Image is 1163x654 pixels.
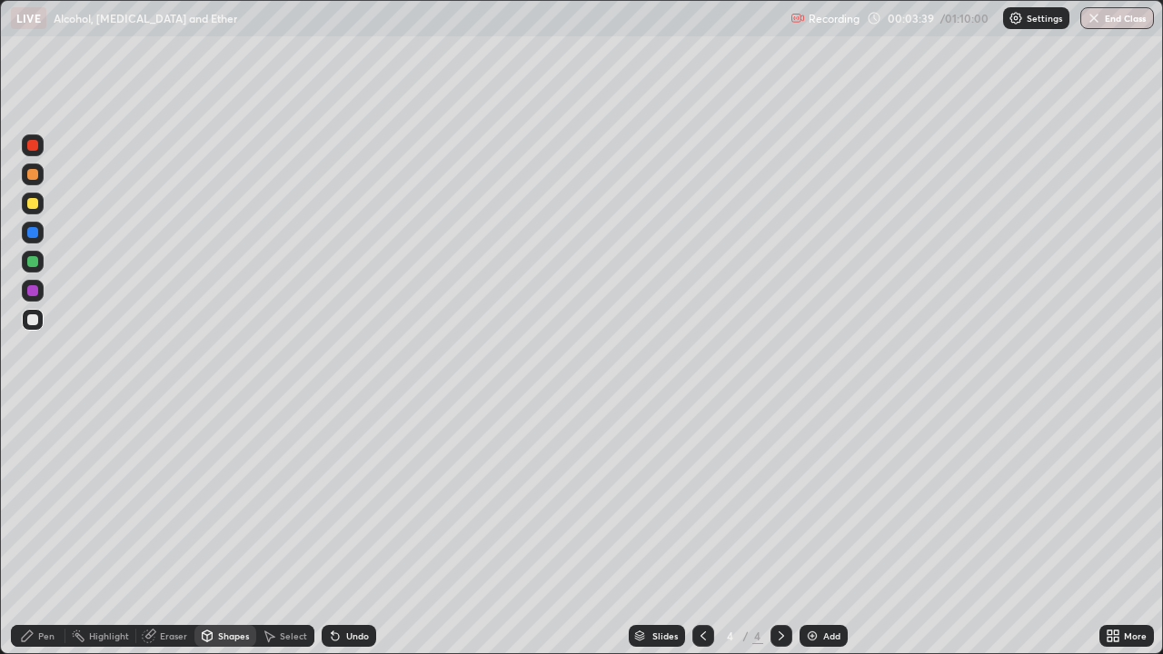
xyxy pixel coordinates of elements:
img: recording.375f2c34.svg [790,11,805,25]
div: Select [280,631,307,640]
div: 4 [752,628,763,644]
img: add-slide-button [805,629,820,643]
p: Alcohol, [MEDICAL_DATA] and Ether [54,11,237,25]
div: More [1124,631,1147,640]
div: Pen [38,631,55,640]
p: Settings [1027,14,1062,23]
div: Highlight [89,631,129,640]
div: / [743,630,749,641]
img: class-settings-icons [1009,11,1023,25]
img: end-class-cross [1087,11,1101,25]
p: Recording [809,12,860,25]
div: Shapes [218,631,249,640]
div: Undo [346,631,369,640]
div: Slides [652,631,678,640]
button: End Class [1080,7,1154,29]
div: 4 [721,630,740,641]
div: Eraser [160,631,187,640]
p: LIVE [16,11,41,25]
div: Add [823,631,840,640]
